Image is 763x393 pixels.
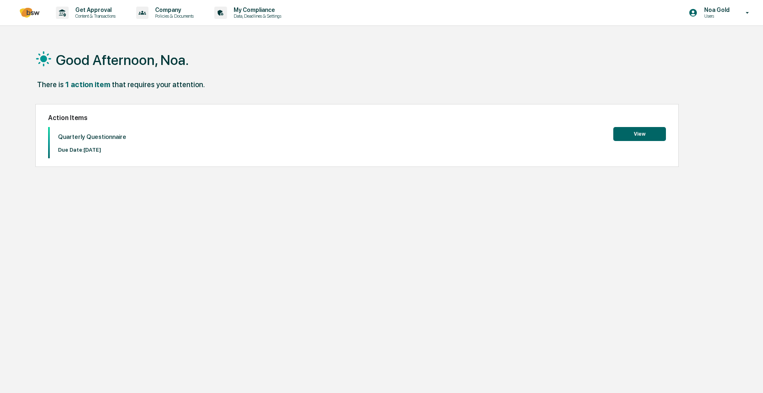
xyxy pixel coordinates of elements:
[148,7,198,13] p: Company
[613,127,666,141] button: View
[69,7,120,13] p: Get Approval
[227,13,285,19] p: Data, Deadlines & Settings
[698,13,734,19] p: Users
[65,80,110,89] div: 1 action item
[48,114,666,122] h2: Action Items
[227,7,285,13] p: My Compliance
[613,129,666,137] a: View
[148,13,198,19] p: Policies & Documents
[56,52,189,68] h1: Good Afternoon, Noa.
[37,80,64,89] div: There is
[58,147,126,153] p: Due Date: [DATE]
[69,13,120,19] p: Content & Transactions
[20,8,39,18] img: logo
[698,7,734,13] p: Noa Gold
[112,80,205,89] div: that requires your attention.
[58,133,126,141] p: Quarterly Questionnaire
